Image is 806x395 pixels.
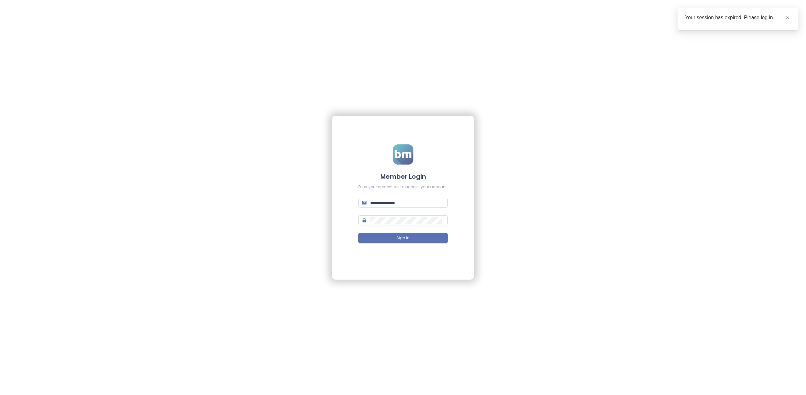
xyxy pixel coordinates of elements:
[362,218,366,223] span: lock
[396,235,410,241] span: Sign In
[358,172,448,181] h4: Member Login
[358,184,448,190] div: Enter your credentials to access your account.
[362,200,366,205] span: mail
[358,233,448,243] button: Sign In
[785,15,790,20] span: close
[685,14,791,21] div: Your session has expired. Please log in.
[393,144,413,165] img: logo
